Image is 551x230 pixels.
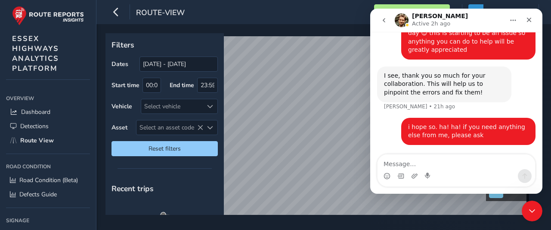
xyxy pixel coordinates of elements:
label: Asset [111,123,127,132]
a: Defects Guide [6,187,90,202]
span: Select an asset code [136,120,203,135]
div: Road Condition [6,160,90,173]
button: [PERSON_NAME] [468,4,532,19]
span: Recent trips [111,183,154,194]
iframe: Intercom live chat [370,9,542,194]
a: Road Condition (Beta) [6,173,90,187]
button: My Confirm Exports [374,4,450,19]
div: Select an asset code [203,120,217,135]
p: Filters [111,39,218,50]
label: Start time [111,81,139,89]
span: Dashboard [21,108,50,116]
span: Defects Guide [19,190,57,198]
span: [PERSON_NAME] [486,4,529,19]
div: Signage [6,214,90,227]
button: Reset filters [111,141,218,156]
canvas: Map [108,36,526,225]
iframe: Intercom live chat [522,201,542,221]
label: Dates [111,60,128,68]
span: My Confirm Exports [390,8,443,16]
div: Overview [6,92,90,105]
span: Route View [20,136,54,145]
span: ESSEX HIGHWAYS ANALYTICS PLATFORM [12,34,59,73]
span: Road Condition (Beta) [19,176,78,184]
div: Select vehicle [141,99,203,113]
a: Dashboard [6,105,90,119]
label: End time [170,81,194,89]
span: Reset filters [118,145,211,153]
img: diamond-layout [468,4,483,19]
a: Detections [6,119,90,133]
span: Detections [20,122,49,130]
label: Vehicle [111,102,132,110]
span: route-view [136,7,185,19]
a: Route View [6,133,90,148]
img: rr logo [12,6,84,25]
